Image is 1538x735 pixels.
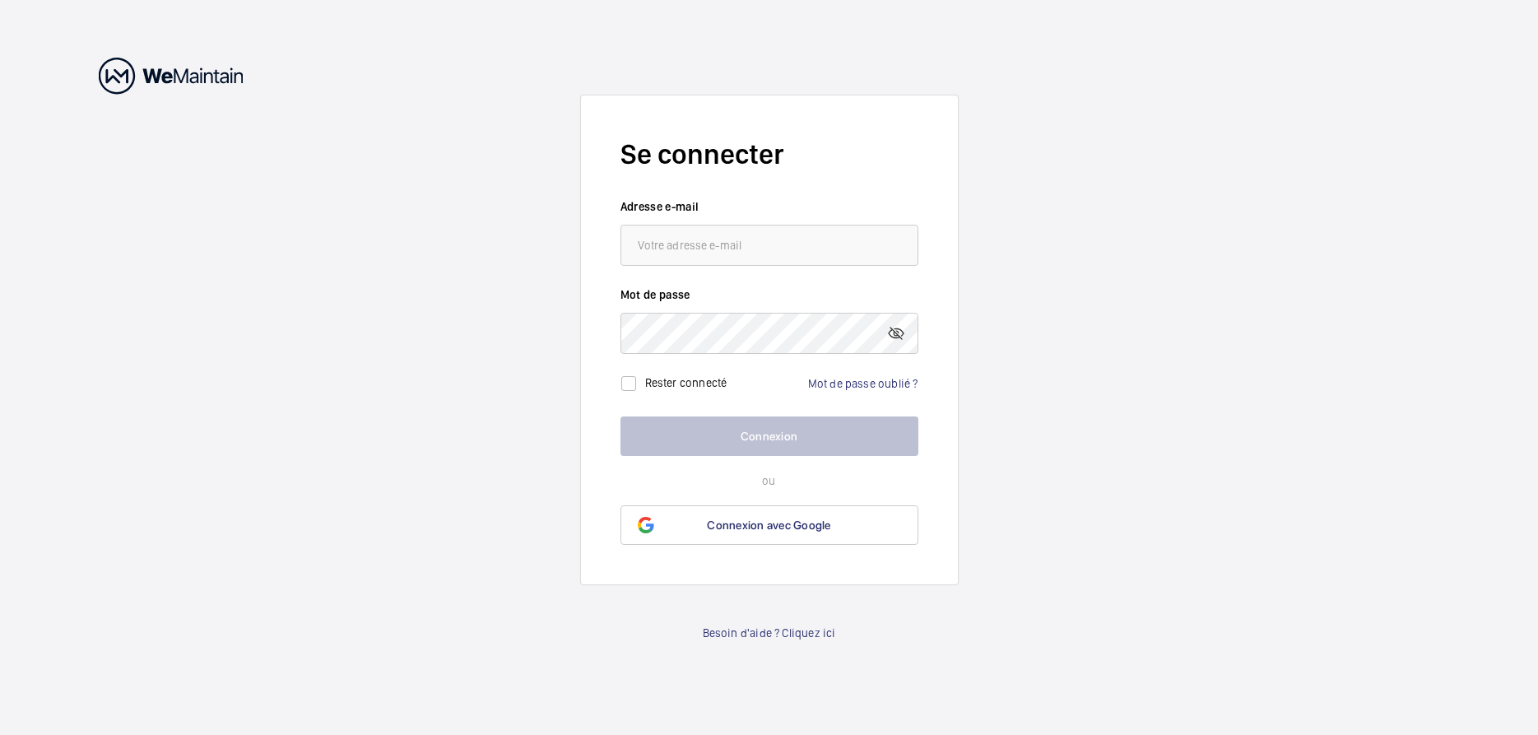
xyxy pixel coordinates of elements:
[620,286,918,303] label: Mot de passe
[703,625,836,641] a: Besoin d'aide ? Cliquez ici
[620,135,918,174] h2: Se connecter
[620,416,918,456] button: Connexion
[620,198,918,215] label: Adresse e-mail
[620,472,918,489] p: ou
[707,519,830,532] span: Connexion avec Google
[620,225,918,266] input: Votre adresse e-mail
[645,375,727,388] label: Rester connecté
[808,377,918,390] a: Mot de passe oublié ?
